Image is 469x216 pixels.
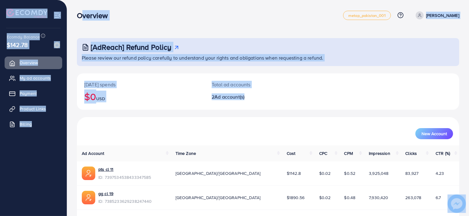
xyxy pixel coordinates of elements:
[82,167,95,180] img: ic-ads-acc.e4c84228.svg
[369,150,390,156] span: Impression
[287,150,296,156] span: Cost
[5,87,62,100] a: Payment
[436,170,444,176] span: 4.23
[54,42,60,48] img: image
[287,194,304,201] span: $1890.56
[176,170,261,176] span: [GEOGRAPHIC_DATA]/[GEOGRAPHIC_DATA]
[344,194,356,201] span: $0.48
[20,60,38,66] span: Overview
[98,166,151,172] a: pts cl 11
[406,150,417,156] span: Clicks
[98,174,151,180] span: ID: 7397534538433347585
[5,103,62,115] a: Product Links
[436,150,450,156] span: CTR (%)
[348,14,386,18] span: metap_pakistan_001
[82,191,95,204] img: ic-ads-acc.e4c84228.svg
[77,11,113,20] h3: Overview
[5,72,62,84] a: My ad accounts
[82,150,104,156] span: Ad Account
[319,150,327,156] span: CPC
[7,40,28,49] span: $142.78
[20,121,32,127] span: Billing
[287,170,301,176] span: $1142.8
[426,12,459,19] p: [PERSON_NAME]
[436,194,441,201] span: 6.7
[343,11,391,20] a: metap_pakistan_001
[84,81,197,88] p: [DATE] spends
[82,54,456,61] p: Please review our refund policy carefully to understand your rights and obligations when requesti...
[406,170,419,176] span: 83,927
[212,81,293,88] p: Total ad accounts
[5,57,62,69] a: Overview
[5,118,62,130] a: Billing
[415,128,453,139] button: New Account
[20,90,37,96] span: Payment
[344,170,356,176] span: $0.52
[212,94,293,100] h2: 2
[98,190,152,197] a: gg cl 19
[319,194,331,201] span: $0.02
[214,93,244,100] span: Ad account(s)
[7,34,40,40] span: Ecomdy Balance
[448,194,466,213] img: image
[406,194,422,201] span: 263,078
[413,11,459,19] a: [PERSON_NAME]
[369,170,388,176] span: 3,925,048
[176,194,261,201] span: [GEOGRAPHIC_DATA]/[GEOGRAPHIC_DATA]
[422,132,447,136] span: New Account
[176,150,196,156] span: Time Zone
[344,150,353,156] span: CPM
[369,194,388,201] span: 7,930,420
[96,96,105,102] span: USD
[20,75,51,81] span: My ad accounts
[98,198,152,204] span: ID: 7385233629238247440
[91,43,172,52] h3: [AdReach] Refund Policy
[84,91,197,102] h2: $0
[319,170,331,176] span: $0.02
[20,106,46,112] span: Product Links
[54,12,61,19] img: menu
[6,9,47,18] img: logo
